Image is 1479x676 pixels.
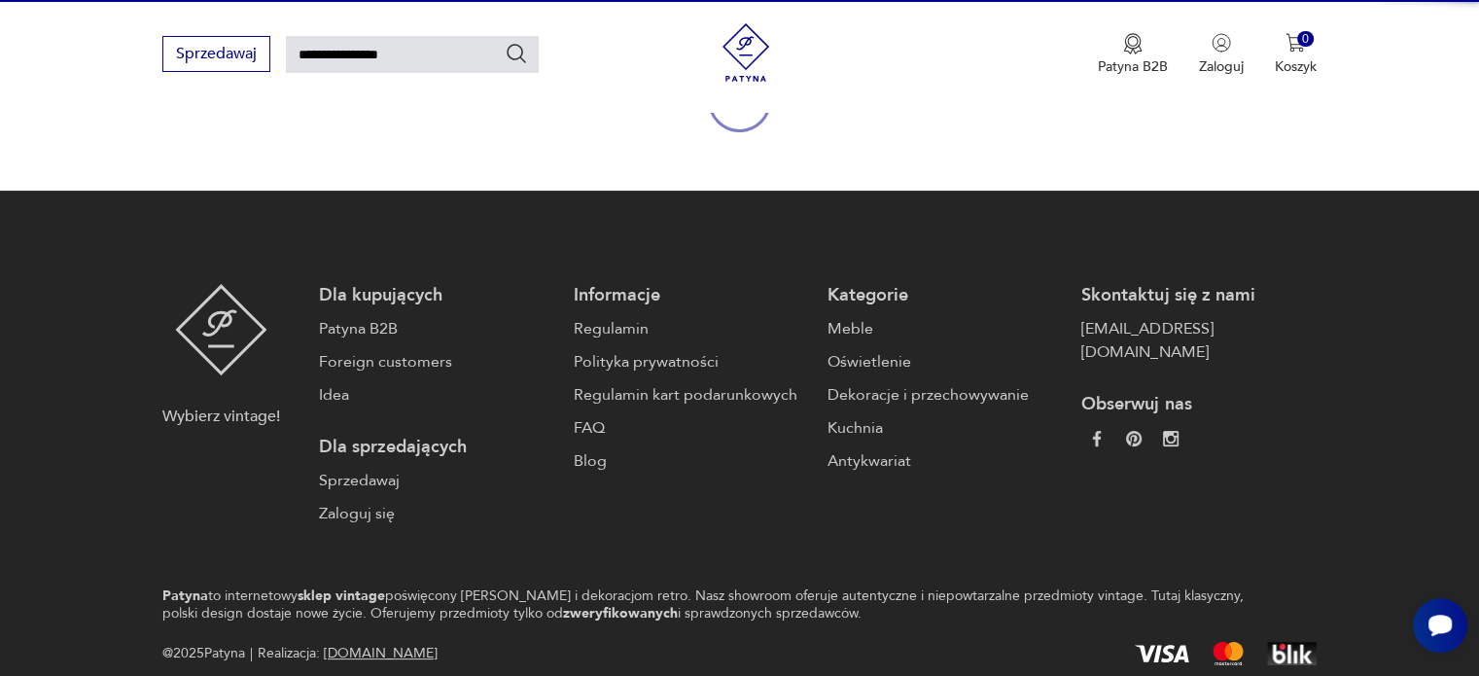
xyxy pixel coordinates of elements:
img: Patyna - sklep z meblami i dekoracjami vintage [175,284,267,375]
img: Ikona koszyka [1285,33,1305,53]
img: BLIK [1267,642,1317,665]
a: Regulamin [574,317,808,340]
p: Informacje [574,284,808,307]
a: FAQ [574,416,808,440]
span: Realizacja: [258,642,438,665]
a: Sprzedawaj [319,469,553,492]
p: Dla sprzedających [319,436,553,459]
strong: sklep vintage [298,587,385,605]
a: Foreign customers [319,350,553,374]
p: Skontaktuj się z nami [1081,284,1316,307]
div: 0 [1297,31,1314,48]
a: Patyna B2B [319,317,553,340]
button: Patyna B2B [1098,33,1168,76]
button: Zaloguj [1199,33,1244,76]
a: Meble [828,317,1062,340]
a: Zaloguj się [319,502,553,525]
strong: zweryfikowanych [563,604,678,623]
img: Patyna - sklep z meblami i dekoracjami vintage [717,23,775,82]
a: Ikona medaluPatyna B2B [1098,33,1168,76]
button: Szukaj [505,42,528,65]
button: Sprzedawaj [162,36,270,72]
img: Visa [1135,645,1189,662]
span: @ 2025 Patyna [162,642,245,665]
a: Regulamin kart podarunkowych [574,383,808,407]
a: Kuchnia [828,416,1062,440]
img: Mastercard [1213,642,1244,665]
a: Idea [319,383,553,407]
img: da9060093f698e4c3cedc1453eec5031.webp [1089,431,1105,446]
a: Blog [574,449,808,473]
a: Antykwariat [828,449,1062,473]
p: Obserwuj nas [1081,393,1316,416]
strong: Patyna [162,587,208,605]
p: Zaloguj [1199,57,1244,76]
p: Dla kupujących [319,284,553,307]
p: Patyna B2B [1098,57,1168,76]
a: [EMAIL_ADDRESS][DOMAIN_NAME] [1081,317,1316,364]
img: Ikona medalu [1123,33,1143,54]
iframe: Smartsupp widget button [1413,598,1467,653]
img: Ikonka użytkownika [1212,33,1231,53]
p: Koszyk [1275,57,1317,76]
p: Kategorie [828,284,1062,307]
a: Polityka prywatności [574,350,808,374]
a: [DOMAIN_NAME] [324,644,438,662]
img: c2fd9cf7f39615d9d6839a72ae8e59e5.webp [1163,431,1179,446]
div: | [250,642,253,665]
a: Dekoracje i przechowywanie [828,383,1062,407]
a: Oświetlenie [828,350,1062,374]
button: 0Koszyk [1275,33,1317,76]
p: Wybierz vintage! [162,405,280,428]
a: Sprzedawaj [162,49,270,62]
img: 37d27d81a828e637adc9f9cb2e3d3a8a.webp [1126,431,1142,446]
p: to internetowy poświęcony [PERSON_NAME] i dekoracjom retro. Nasz showroom oferuje autentyczne i n... [162,587,1248,623]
